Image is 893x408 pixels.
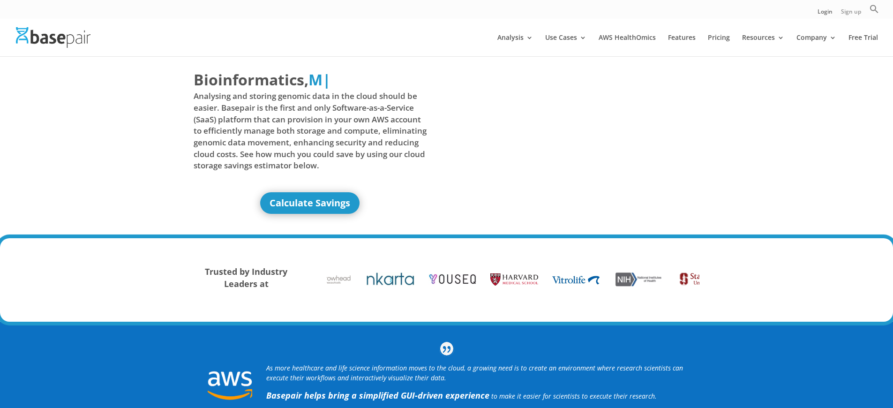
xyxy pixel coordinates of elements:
[260,192,360,214] a: Calculate Savings
[308,69,323,90] span: M
[454,69,687,200] iframe: Basepair - NGS Analysis Simplified
[266,363,683,382] i: As more healthcare and life science information moves to the cloud, a growing need is to create a...
[545,34,586,56] a: Use Cases
[599,34,656,56] a: AWS HealthOmics
[742,34,784,56] a: Resources
[841,9,861,19] a: Sign up
[205,266,287,289] strong: Trusted by Industry Leaders at
[16,27,90,47] img: Basepair
[796,34,836,56] a: Company
[668,34,696,56] a: Features
[491,392,657,400] span: to make it easier for scientists to execute their research.
[870,4,879,19] a: Search Icon Link
[497,34,533,56] a: Analysis
[323,69,331,90] span: |
[870,4,879,14] svg: Search
[194,69,308,91] span: Bioinformatics,
[818,9,833,19] a: Login
[708,34,730,56] a: Pricing
[266,390,489,401] strong: Basepair helps bring a simplified GUI-driven experience
[194,91,427,171] span: Analysing and storing genomic data in the cloud should be easier. Basepair is the first and only ...
[848,34,878,56] a: Free Trial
